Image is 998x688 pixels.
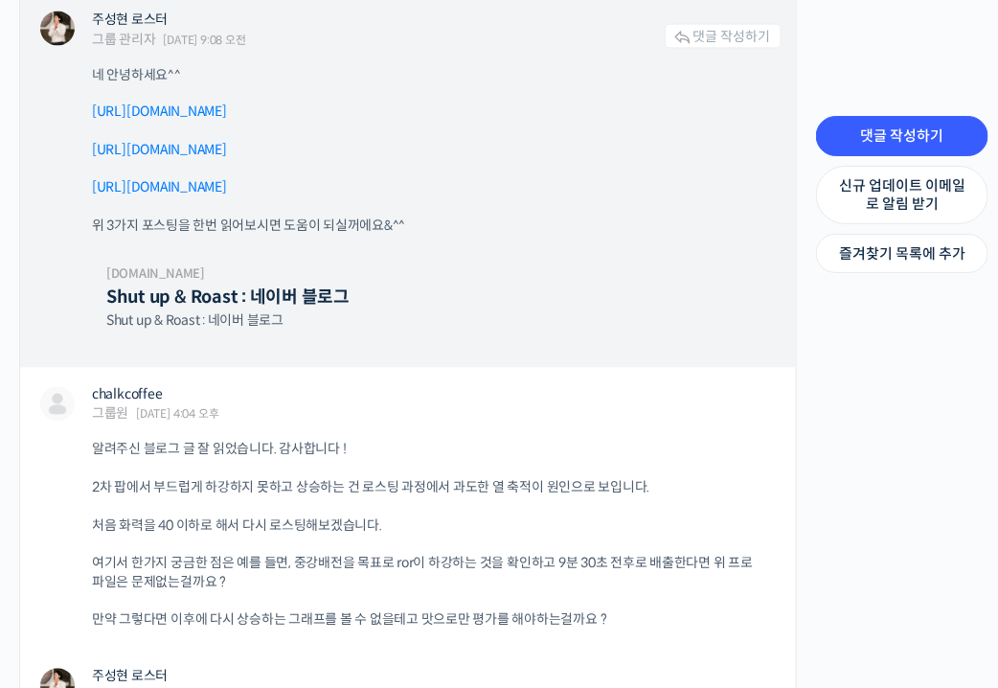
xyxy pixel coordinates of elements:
[296,558,319,573] span: 설정
[92,11,168,28] a: 주성현 로스터
[92,407,128,421] div: 그룹원
[92,33,156,46] div: 그룹 관리자
[106,287,350,309] a: Shut up & Roast : 네이버 블로그
[92,386,162,403] a: chalkcoffee
[816,116,988,156] a: 댓글 작성하기
[163,34,245,46] span: [DATE] 9:08 오전
[60,558,72,573] span: 홈
[34,11,80,46] a: "주성현 로스터"님 프로필 보기
[92,441,762,460] p: 알려주신 블로그 글 잘 읽었습니다. 감사합니다 !
[175,559,198,574] span: 대화
[816,166,988,224] a: 신규 업데이트 이메일로 알림 받기
[665,24,782,49] a: 댓글 작성하기
[92,142,227,159] a: [URL][DOMAIN_NAME]
[816,234,988,274] a: 즐겨찾기 목록에 추가
[247,529,368,577] a: 설정
[92,179,227,196] a: [URL][DOMAIN_NAME]
[34,387,80,422] a: "chalkcoffee"님 프로필 보기
[692,28,770,45] span: 댓글 작성하기
[92,479,762,498] p: 2차 팝에서 부드럽게 하강하지 못하고 상승하는 건 로스팅 과정에서 과도한 열 축적이 원인으로 보입니다.
[92,103,227,121] a: [URL][DOMAIN_NAME]
[92,555,762,592] p: 여기서 한가지 궁금한 점은 예를 들면, 중강배전을 목표로 ror이 하강하는 것을 확인하고 9분 30초 전후로 배출한다면 위 프로파일은 문제없는걸까요 ?
[92,517,762,537] p: 처음 화력을 40 이하로 해서 다시 로스팅해보겠습니다.
[136,409,218,421] span: [DATE] 4:04 오후
[92,611,762,631] p: 만약 그렇다면 이후에 다시 상승하는 그래프를 볼 수 없을테고 맛으로만 평가를 해야하는걸까요 ?
[6,529,126,577] a: 홈
[92,668,168,685] a: 주성현 로스터
[126,529,247,577] a: 대화
[92,66,762,85] p: 네 안녕하세요^^
[92,218,762,237] p: 위 3가지 포스팅을 한번 읽어보시면 도움이 되실꺼에요&^^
